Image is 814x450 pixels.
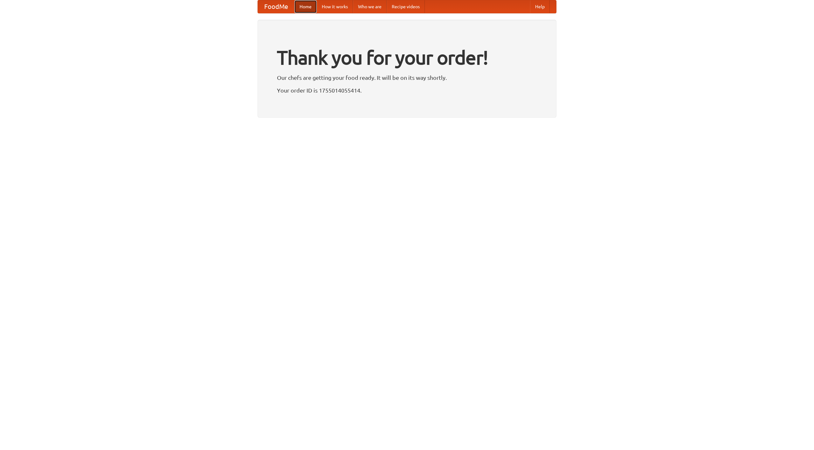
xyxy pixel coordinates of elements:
[387,0,425,13] a: Recipe videos
[277,86,537,95] p: Your order ID is 1755014055414.
[277,42,537,73] h1: Thank you for your order!
[353,0,387,13] a: Who we are
[277,73,537,82] p: Our chefs are getting your food ready. It will be on its way shortly.
[317,0,353,13] a: How it works
[294,0,317,13] a: Home
[258,0,294,13] a: FoodMe
[530,0,550,13] a: Help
